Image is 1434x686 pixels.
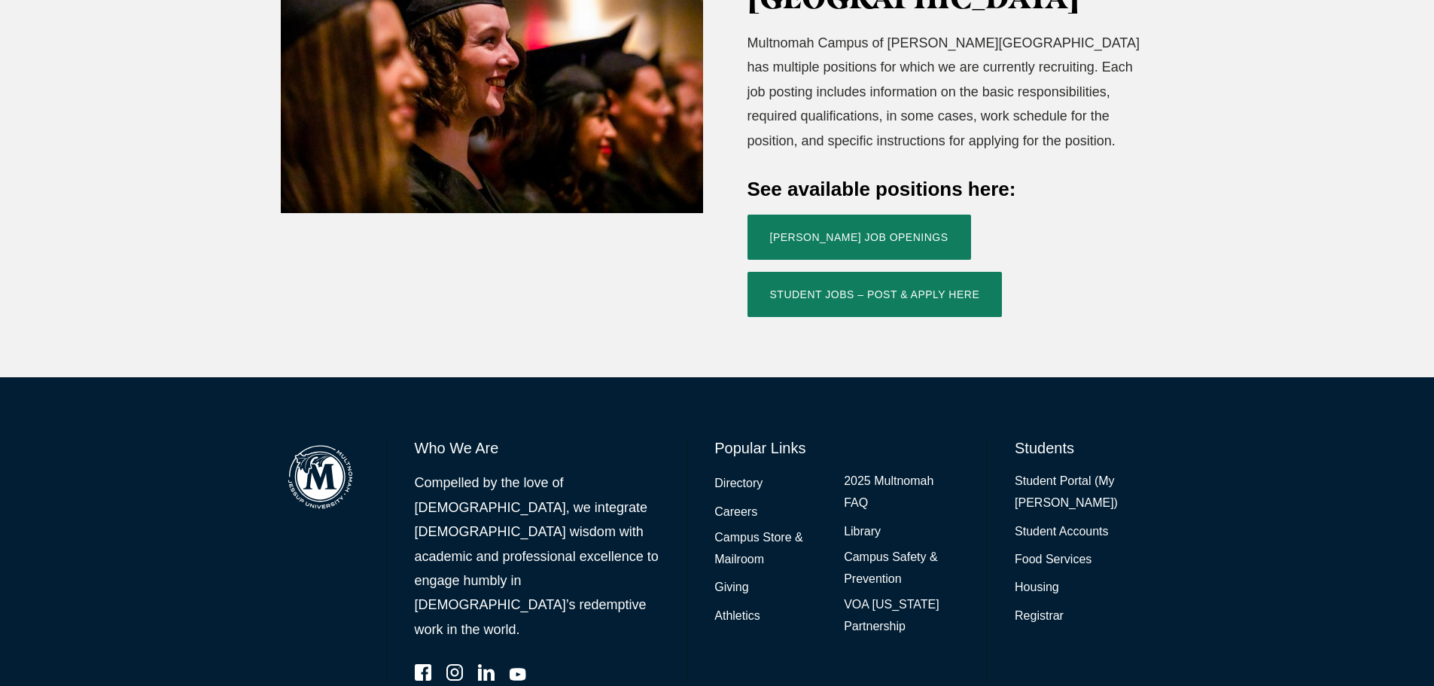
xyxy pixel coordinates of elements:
p: Multnomah Campus of [PERSON_NAME][GEOGRAPHIC_DATA] has multiple positions for which we are curren... [747,31,1154,153]
a: YouTube [510,664,526,681]
a: Directory [714,473,763,495]
a: Athletics [714,605,760,627]
a: Housing [1015,577,1059,599]
a: Registrar [1015,605,1064,627]
a: Campus Store & Mailroom [714,527,830,571]
a: Student Jobs – Post & Apply Here [747,272,1003,317]
a: Careers [714,502,757,523]
a: Instagram [446,664,463,681]
h6: Popular Links [714,438,960,459]
h6: Who We Are [415,438,660,459]
a: Food Services [1015,549,1091,571]
img: Multnomah Campus of Jessup University logo [281,438,360,517]
a: Campus Safety & Prevention [844,547,960,590]
a: 2025 Multnomah FAQ [844,471,960,514]
a: Student Portal (My [PERSON_NAME]) [1015,471,1153,514]
a: [PERSON_NAME] Job Openings [747,215,971,260]
a: Student Accounts [1015,521,1109,543]
a: Giving [714,577,748,599]
a: Facebook [415,664,431,681]
h6: Students [1015,438,1153,459]
a: VOA [US_STATE] Partnership [844,594,960,638]
a: Library [844,521,881,543]
a: LinkedIn [478,664,495,681]
p: Compelled by the love of [DEMOGRAPHIC_DATA], we integrate [DEMOGRAPHIC_DATA] wisdom with academic... [415,471,660,642]
h4: See available positions here: [747,175,1154,203]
